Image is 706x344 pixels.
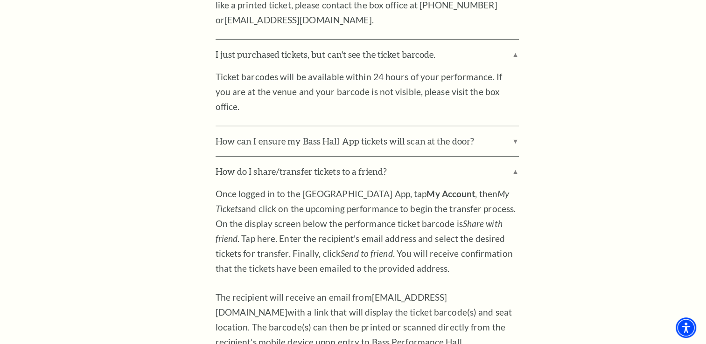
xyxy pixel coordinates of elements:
[676,317,696,338] div: Accessibility Menu
[341,248,392,259] em: Send to friend
[426,188,475,199] strong: My Account
[216,40,519,69] label: I just purchased tickets, but can't see the ticket barcode.
[216,126,519,156] label: How can I ensure my Bass Hall App tickets will scan at the door?
[216,186,519,276] p: Once logged in to the [GEOGRAPHIC_DATA] App, tap , then and click on the upcoming performance to ...
[216,69,519,114] p: Ticket barcodes will be available within 24 hours of your performance. If you are at the venue an...
[216,157,519,186] label: How do I share/transfer tickets to a friend?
